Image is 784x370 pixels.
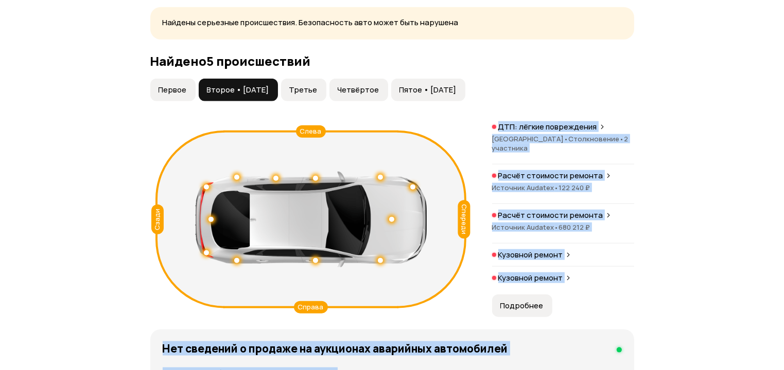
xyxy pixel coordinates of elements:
[498,273,563,283] p: Кузовной ремонт
[163,342,508,355] h4: Нет сведений о продаже на аукционах аварийных автомобилей
[500,301,544,311] span: Подробнее
[564,134,569,143] span: •
[281,79,326,101] button: Третье
[492,134,569,143] span: [GEOGRAPHIC_DATA]
[151,205,164,234] div: Сзади
[329,79,388,101] button: Четвёртое
[498,171,603,181] p: Расчёт стоимости ремонта
[150,54,634,68] h3: Найдено 5 происшествий
[199,79,278,101] button: Второе • [DATE]
[569,134,624,143] span: Столкновение
[391,79,465,101] button: Пятое • [DATE]
[207,85,269,95] span: Второе • [DATE]
[492,294,552,317] button: Подробнее
[554,223,559,232] span: •
[559,183,590,192] span: 122 240 ₽
[554,183,559,192] span: •
[163,17,622,28] p: Найдены серьезные происшествия. Безопасность авто может быть нарушена
[294,301,328,313] div: Справа
[159,85,187,95] span: Первое
[338,85,379,95] span: Четвёртое
[498,210,603,220] p: Расчёт стоимости ремонта
[559,223,590,232] span: 680 212 ₽
[498,250,563,260] p: Кузовной ремонт
[150,79,196,101] button: Первое
[498,122,597,132] p: ДТП: лёгкие повреждения
[289,85,318,95] span: Третье
[620,134,624,143] span: •
[492,183,559,192] span: Источник Audatex
[399,85,457,95] span: Пятое • [DATE]
[458,200,470,238] div: Спереди
[492,223,559,232] span: Источник Audatex
[492,134,629,153] span: 2 участника
[296,125,326,138] div: Слева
